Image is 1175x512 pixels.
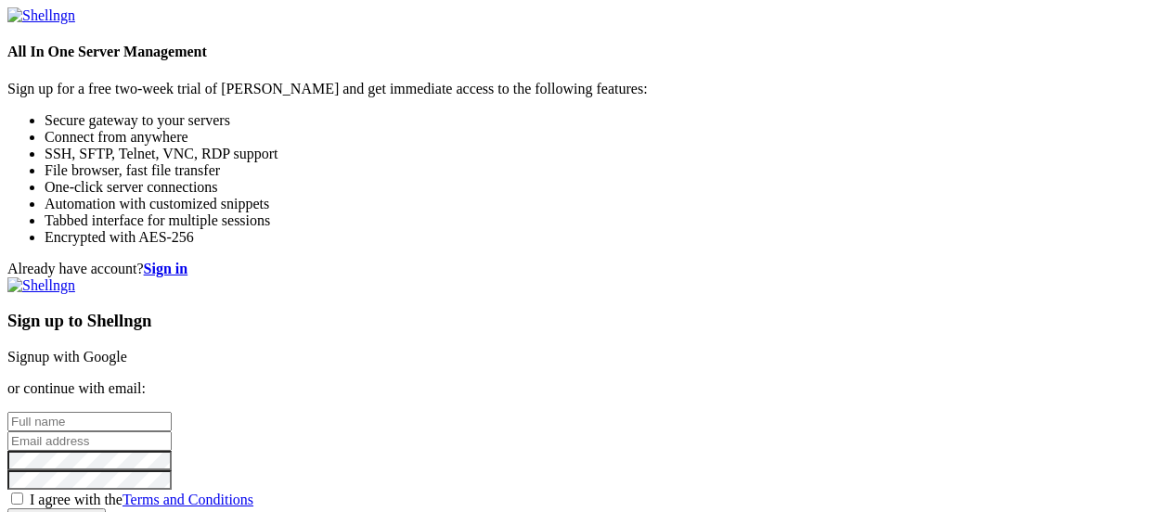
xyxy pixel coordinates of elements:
a: Terms and Conditions [123,492,253,507]
h4: All In One Server Management [7,44,1168,60]
li: SSH, SFTP, Telnet, VNC, RDP support [45,146,1168,162]
li: Secure gateway to your servers [45,112,1168,129]
img: Shellngn [7,7,75,24]
p: Sign up for a free two-week trial of [PERSON_NAME] and get immediate access to the following feat... [7,81,1168,97]
input: Full name [7,412,172,431]
img: Shellngn [7,277,75,294]
h3: Sign up to Shellngn [7,311,1168,331]
a: Sign in [144,261,188,276]
li: Connect from anywhere [45,129,1168,146]
li: Automation with customized snippets [45,196,1168,212]
li: File browser, fast file transfer [45,162,1168,179]
li: Tabbed interface for multiple sessions [45,212,1168,229]
p: or continue with email: [7,380,1168,397]
a: Signup with Google [7,349,127,365]
span: I agree with the [30,492,253,507]
input: Email address [7,431,172,451]
input: I agree with theTerms and Conditions [11,493,23,505]
li: One-click server connections [45,179,1168,196]
li: Encrypted with AES-256 [45,229,1168,246]
div: Already have account? [7,261,1168,277]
